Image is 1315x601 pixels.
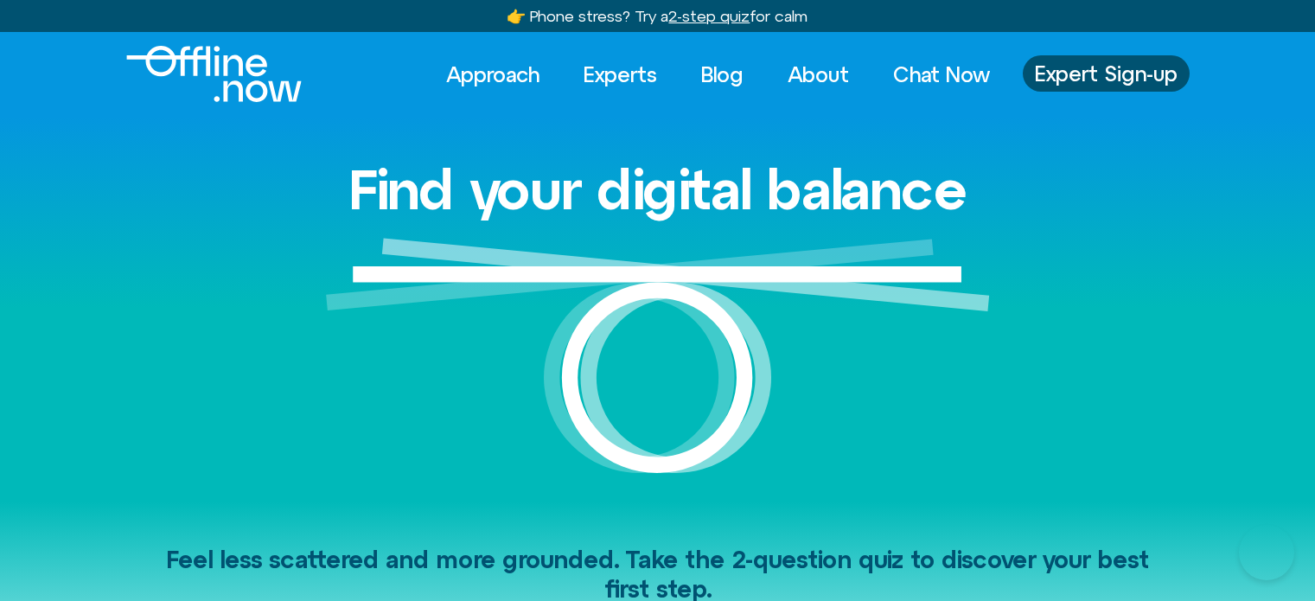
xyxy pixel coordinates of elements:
iframe: Botpress [1239,525,1294,580]
a: Expert Sign-up [1023,55,1190,92]
a: 👉 Phone stress? Try a2-step quizfor calm [507,7,808,25]
span: Expert Sign-up [1035,62,1178,85]
div: Logo [126,46,272,102]
a: About [772,55,865,93]
a: Chat Now [878,55,1005,93]
img: offline.now [126,46,302,102]
u: 2-step quiz [668,7,750,25]
a: Experts [568,55,673,93]
nav: Menu [431,55,1005,93]
a: Approach [431,55,555,93]
h1: Find your digital balance [348,159,967,220]
a: Blog [686,55,759,93]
